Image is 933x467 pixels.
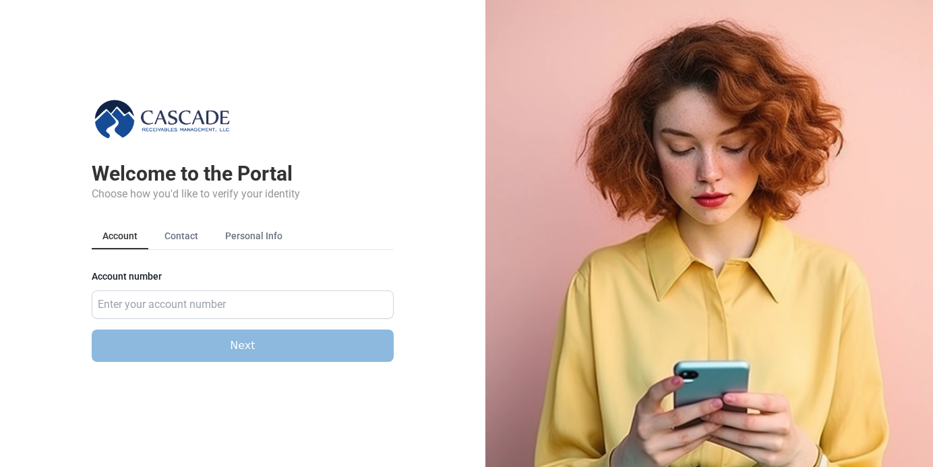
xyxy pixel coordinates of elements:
[92,272,394,288] label: Account number
[214,224,293,249] button: Personal Info
[92,290,394,319] input: Enter your account number
[92,162,394,186] div: Welcome to the Portal
[154,224,209,249] button: Contact
[92,224,148,249] button: Account
[92,186,394,202] div: Choose how you'd like to verify your identity
[92,330,394,362] button: Next
[92,97,234,140] img: Cascade Receivables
